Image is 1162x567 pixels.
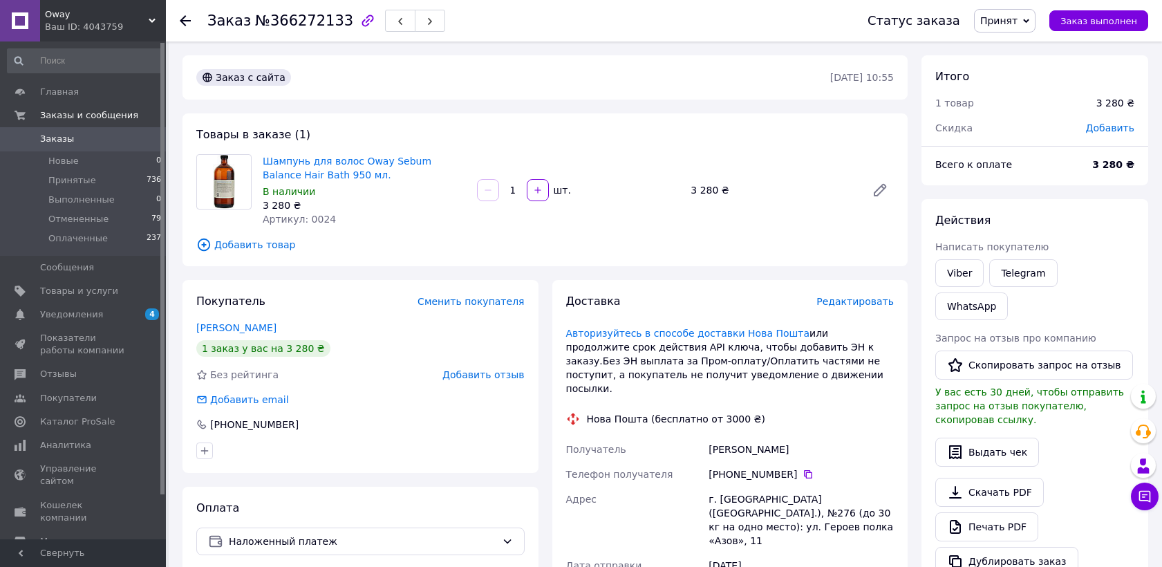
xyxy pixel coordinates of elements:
[40,261,94,274] span: Сообщения
[1086,122,1134,133] span: Добавить
[255,12,353,29] span: №366272133
[1092,159,1134,170] b: 3 280 ₴
[145,308,159,320] span: 4
[1049,10,1148,31] button: Заказ выполнен
[151,213,161,225] span: 79
[40,463,128,487] span: Управление сайтом
[40,285,118,297] span: Товары и услуги
[935,70,969,83] span: Итого
[196,128,310,141] span: Товары в заказе (1)
[180,14,191,28] div: Вернуться назад
[229,534,496,549] span: Наложенный платеж
[935,214,991,227] span: Действия
[566,469,673,480] span: Телефон получателя
[935,122,973,133] span: Скидка
[706,437,897,462] div: [PERSON_NAME]
[868,14,960,28] div: Статус заказа
[48,213,109,225] span: Отмененные
[196,340,330,357] div: 1 заказ у вас на 3 280 ₴
[147,232,161,245] span: 237
[40,332,128,357] span: Показатели работы компании
[935,512,1038,541] a: Печать PDF
[210,369,279,380] span: Без рейтинга
[1131,483,1159,510] button: Чат с покупателем
[213,155,236,209] img: Шампунь для волос Oway Sebum Balance Hair Bath 950 мл.
[935,259,984,287] a: Viber
[685,180,861,200] div: 3 280 ₴
[263,214,336,225] span: Артикул: 0024
[40,308,103,321] span: Уведомления
[156,155,161,167] span: 0
[583,412,769,426] div: Нова Пошта (бесплатно от 3000 ₴)
[816,296,894,307] span: Редактировать
[40,133,74,145] span: Заказы
[980,15,1018,26] span: Принят
[45,8,149,21] span: Oway
[207,12,251,29] span: Заказ
[196,322,277,333] a: [PERSON_NAME]
[156,194,161,206] span: 0
[196,237,894,252] span: Добавить товар
[263,156,431,180] a: Шампунь для волос Oway Sebum Balance Hair Bath 950 мл.
[566,494,597,505] span: Адрес
[566,328,810,339] a: Авторизуйтесь в способе доставки Нова Пошта
[196,501,239,514] span: Оплата
[48,155,79,167] span: Новые
[830,72,894,83] time: [DATE] 10:55
[866,176,894,204] a: Редактировать
[550,183,572,197] div: шт.
[935,241,1049,252] span: Написать покупателю
[935,159,1012,170] span: Всего к оплате
[209,418,300,431] div: [PHONE_NUMBER]
[1096,96,1134,110] div: 3 280 ₴
[45,21,166,33] div: Ваш ID: 4043759
[935,351,1133,380] button: Скопировать запрос на отзыв
[48,174,96,187] span: Принятые
[40,416,115,428] span: Каталог ProSale
[196,69,291,86] div: Заказ с сайта
[40,368,77,380] span: Отзывы
[935,387,1124,425] span: У вас есть 30 дней, чтобы отправить запрос на отзыв покупателю, скопировав ссылку.
[566,326,894,396] div: или продолжите срок действия АРІ ключа, чтобы добавить ЭН к заказу.Без ЭН выплата за Пром-оплату/...
[263,186,315,197] span: В наличии
[48,194,115,206] span: Выполненные
[418,296,524,307] span: Сменить покупателя
[935,333,1096,344] span: Запрос на отзыв про компанию
[48,232,108,245] span: Оплаченные
[935,292,1008,320] a: WhatsApp
[442,369,524,380] span: Добавить отзыв
[40,86,79,98] span: Главная
[566,444,626,455] span: Получатель
[935,438,1039,467] button: Выдать чек
[147,174,161,187] span: 736
[706,487,897,553] div: г. [GEOGRAPHIC_DATA] ([GEOGRAPHIC_DATA].), №276 (до 30 кг на одно место): ул. Героев полка «Азов»...
[935,97,974,109] span: 1 товар
[40,392,97,405] span: Покупатели
[7,48,162,73] input: Поиск
[989,259,1057,287] a: Telegram
[40,109,138,122] span: Заказы и сообщения
[1060,16,1137,26] span: Заказ выполнен
[195,393,290,407] div: Добавить email
[935,478,1044,507] a: Скачать PDF
[263,198,466,212] div: 3 280 ₴
[566,295,621,308] span: Доставка
[40,535,75,548] span: Маркет
[40,499,128,524] span: Кошелек компании
[40,439,91,452] span: Аналитика
[209,393,290,407] div: Добавить email
[196,295,265,308] span: Покупатель
[709,467,894,481] div: [PHONE_NUMBER]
